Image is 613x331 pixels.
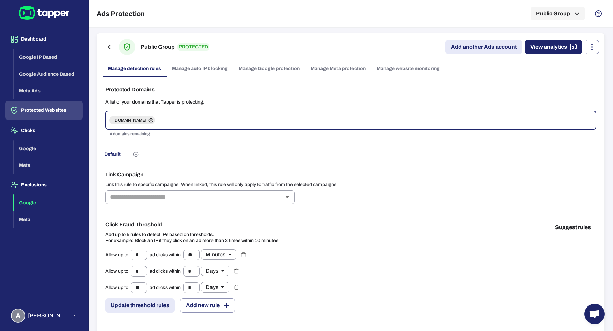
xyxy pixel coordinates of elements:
[5,36,83,42] a: Dashboard
[97,10,145,18] h5: Ads Protection
[110,131,592,138] p: 4 domains remaining
[201,282,229,293] div: Days
[584,304,605,324] a: Open chat
[5,121,83,140] button: Clicks
[5,127,83,133] a: Clicks
[445,40,522,54] a: Add another Ads account
[105,249,236,260] div: Allow up to ad clicks within
[14,162,83,168] a: Meta
[201,266,229,276] div: Days
[14,194,83,211] button: Google
[128,146,144,162] button: Create custom rules
[5,101,83,120] button: Protected Websites
[14,145,83,151] a: Google
[105,298,175,313] button: Update threshold rules
[305,61,371,77] a: Manage Meta protection
[105,221,280,229] h6: Click Fraud Threshold
[14,157,83,174] button: Meta
[180,298,235,313] button: Add new rule
[105,282,229,293] div: Allow up to ad clicks within
[104,151,121,157] span: Default
[201,249,236,260] div: Minutes
[177,43,209,51] p: PROTECTED
[5,107,83,113] a: Protected Websites
[550,221,596,234] button: Suggest rules
[5,30,83,49] button: Dashboard
[14,49,83,66] button: Google IP Based
[5,175,83,194] button: Exclusions
[105,99,596,105] p: A list of your domains that Tapper is protecting.
[5,182,83,187] a: Exclusions
[14,88,83,93] a: Meta Ads
[14,70,83,76] a: Google Audience Based
[14,211,83,228] button: Meta
[11,309,25,323] div: A
[105,266,229,277] div: Allow up to ad clicks within
[14,54,83,60] a: Google IP Based
[105,85,596,94] h6: Protected Domains
[109,116,155,124] div: [DOMAIN_NAME]
[14,140,83,157] button: Google
[14,199,83,205] a: Google
[105,171,596,179] h6: Link Campaign
[525,40,582,54] a: View analytics
[103,61,167,77] a: Manage detection rules
[105,182,596,188] p: Link this rule to specific campaigns. When linked, this rule will only apply to traffic from the ...
[14,82,83,99] button: Meta Ads
[371,61,445,77] a: Manage website monitoring
[531,7,585,20] button: Public Group
[141,43,175,51] h6: Public Group
[28,312,68,319] span: [PERSON_NAME] [PERSON_NAME] Koutsogianni
[283,192,292,202] button: Open
[233,61,305,77] a: Manage Google protection
[14,66,83,83] button: Google Audience Based
[167,61,233,77] a: Manage auto IP blocking
[109,117,151,123] span: [DOMAIN_NAME]
[105,232,280,244] p: Add up to 5 rules to detect IPs based on thresholds. For example: Block an IP if they click on an...
[14,216,83,222] a: Meta
[5,306,83,326] button: A[PERSON_NAME] [PERSON_NAME] Koutsogianni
